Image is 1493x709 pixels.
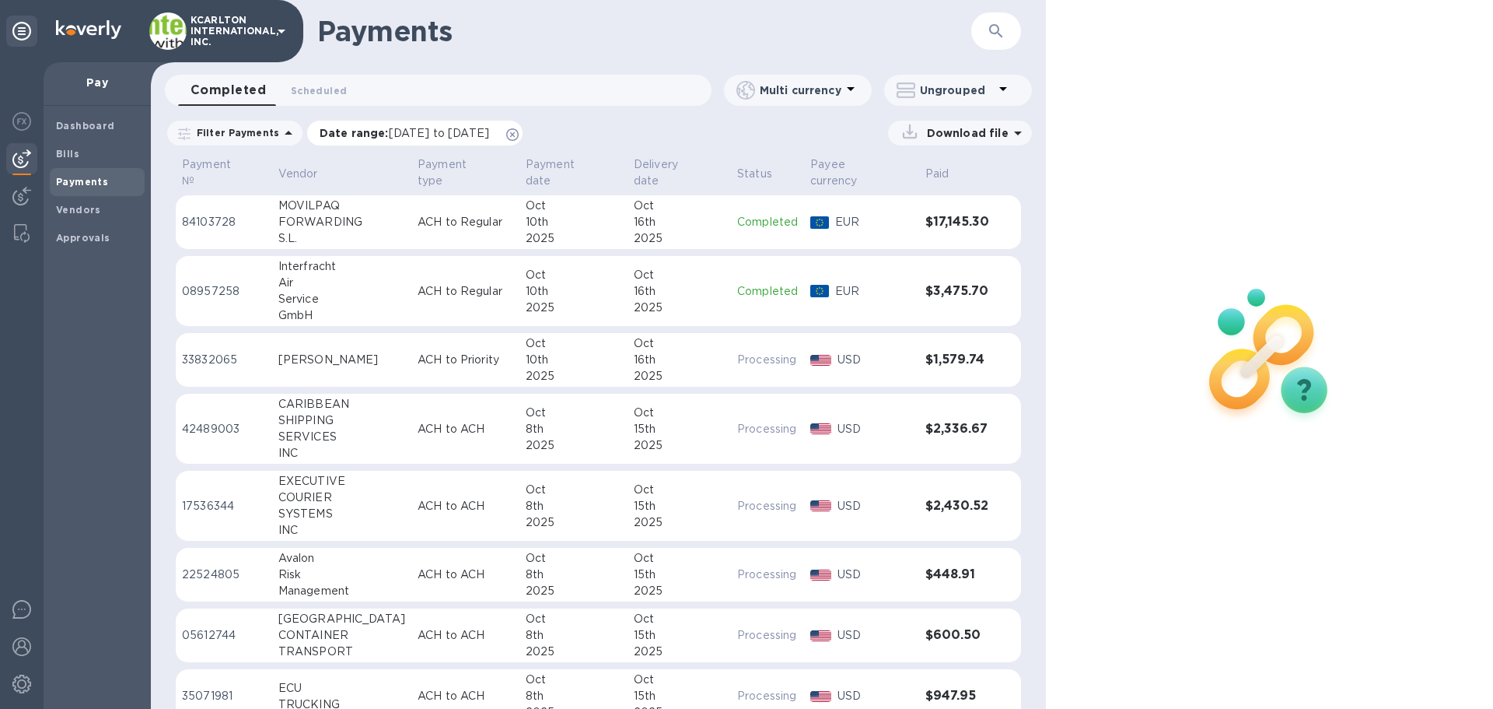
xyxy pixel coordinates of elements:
div: Oct [634,550,725,567]
div: CONTAINER [278,627,405,644]
span: Paid [925,166,970,182]
h3: $2,336.67 [925,422,990,437]
div: 8th [526,627,621,644]
div: Interfracht [278,258,405,275]
div: Oct [634,611,725,627]
div: 2025 [526,437,621,454]
div: Oct [526,550,621,567]
p: 08957258 [182,283,266,300]
div: 15th [634,567,725,583]
div: SYSTEMS [278,506,405,522]
img: Logo [56,20,121,39]
p: Date range : [320,125,497,141]
p: 84103728 [182,214,266,230]
p: 33832065 [182,352,266,368]
div: 2025 [634,368,725,384]
div: 10th [526,283,621,300]
p: ACH to Regular [418,214,513,230]
div: Risk [278,567,405,583]
span: Vendor [278,166,338,182]
div: INC [278,522,405,539]
p: Filter Payments [191,126,279,139]
div: 10th [526,352,621,368]
p: ACH to ACH [418,498,513,514]
b: Dashboard [56,120,115,132]
div: EXECUTIVE [278,473,405,490]
div: 2025 [526,514,621,531]
div: Oct [634,198,725,214]
p: Processing [737,567,798,583]
p: ACH to ACH [418,688,513,704]
h1: Payments [317,15,971,47]
h3: $600.50 [925,628,990,643]
div: 15th [634,627,725,644]
div: 2025 [634,437,725,454]
div: 2025 [634,583,725,599]
img: USD [810,630,831,641]
div: 2025 [526,230,621,247]
div: 16th [634,214,725,230]
h3: $17,145.30 [925,215,990,230]
div: Oct [634,482,725,498]
p: Multi currency [760,82,841,98]
p: Payment date [526,156,601,189]
p: 17536344 [182,498,266,514]
b: Payments [56,176,108,188]
div: Oct [526,267,621,283]
div: Oct [634,267,725,283]
p: Payment type [418,156,493,189]
span: Scheduled [291,82,347,99]
div: TRANSPORT [278,644,405,660]
div: COURIER [278,490,405,506]
div: 15th [634,688,725,704]
div: MOVILPAQ [278,198,405,214]
div: 2025 [526,644,621,660]
h3: $1,579.74 [925,353,990,367]
p: USD [837,567,913,583]
div: Oct [634,335,725,352]
div: 8th [526,498,621,514]
div: SERVICES [278,429,405,445]
div: GmbH [278,307,405,324]
div: Oct [526,611,621,627]
b: Vendors [56,204,101,216]
div: ECU [278,680,405,697]
p: Processing [737,352,798,368]
p: USD [837,352,913,368]
div: 8th [526,421,621,437]
p: 42489003 [182,421,266,437]
span: Payment type [418,156,513,189]
b: Bills [56,148,79,160]
div: 2025 [634,230,725,247]
p: USD [837,688,913,704]
h3: $448.91 [925,567,990,582]
p: Completed [737,283,798,300]
div: 16th [634,352,725,368]
div: 8th [526,567,621,583]
span: Completed [191,79,266,101]
div: Oct [526,405,621,421]
p: Paid [925,166,949,182]
div: Service [278,291,405,307]
div: Air [278,275,405,291]
p: KCARLTON INTERNATIONAL, INC. [191,15,268,47]
div: S.L. [278,230,405,247]
img: USD [810,691,831,702]
p: USD [837,421,913,437]
p: 05612744 [182,627,266,644]
p: EUR [835,283,912,300]
div: Oct [526,672,621,688]
p: ACH to Regular [418,283,513,300]
div: Date range:[DATE] to [DATE] [307,121,523,146]
div: Oct [526,198,621,214]
div: 2025 [634,300,725,316]
div: 2025 [634,644,725,660]
div: CARIBBEAN [278,396,405,412]
div: 10th [526,214,621,230]
h3: $2,430.52 [925,499,990,514]
p: ACH to ACH [418,567,513,583]
div: Avalon [278,550,405,567]
div: 2025 [634,514,725,531]
img: USD [810,570,831,581]
div: Oct [634,672,725,688]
